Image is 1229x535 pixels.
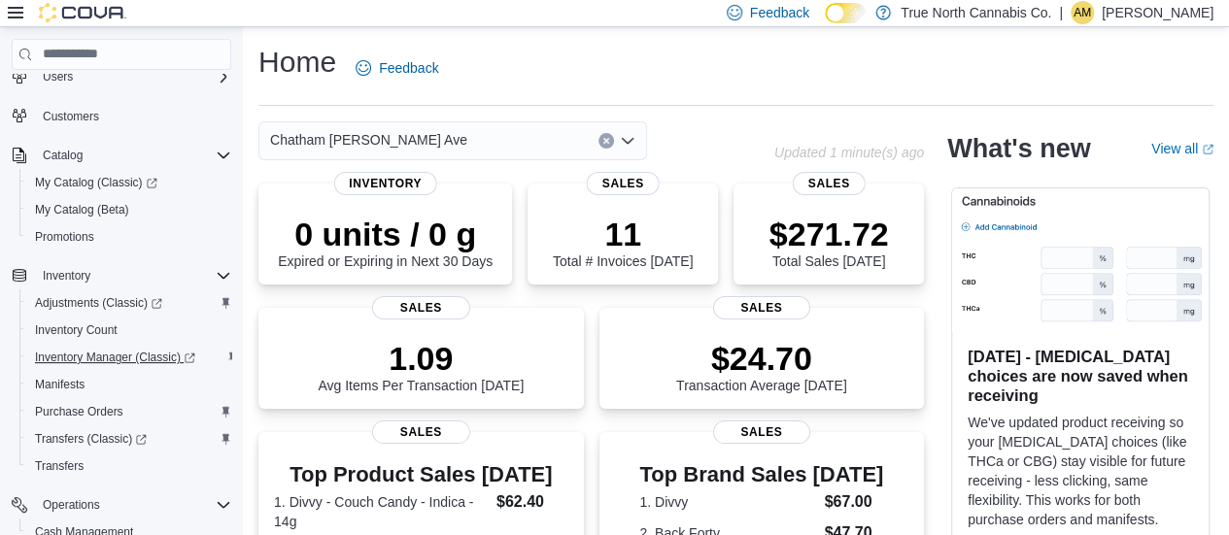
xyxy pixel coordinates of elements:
a: Feedback [348,49,446,87]
a: Inventory Manager (Classic) [27,346,203,369]
span: Transfers [35,458,84,474]
span: Customers [35,104,231,128]
span: Inventory [35,264,231,287]
button: Catalog [4,142,239,169]
span: Feedback [750,3,809,22]
span: Sales [793,172,866,195]
span: Users [35,65,231,88]
span: Inventory [333,172,437,195]
span: My Catalog (Beta) [27,198,231,221]
h2: What's new [947,133,1090,164]
p: 11 [553,215,693,253]
span: Manifests [35,377,85,392]
a: Adjustments (Classic) [27,291,170,315]
span: Catalog [35,144,231,167]
p: | [1059,1,1063,24]
button: Open list of options [620,133,635,149]
a: My Catalog (Classic) [27,171,165,194]
span: Inventory Manager (Classic) [35,350,195,365]
span: Inventory Count [35,322,118,338]
button: Users [35,65,81,88]
dt: 1. Divvy [639,492,816,512]
button: Inventory [35,264,98,287]
p: We've updated product receiving so your [MEDICAL_DATA] choices (like THCa or CBG) stay visible fo... [968,413,1193,529]
span: Feedback [379,58,438,78]
span: Purchase Orders [27,400,231,423]
span: Catalog [43,148,83,163]
div: Total Sales [DATE] [769,215,889,269]
span: My Catalog (Classic) [27,171,231,194]
dd: $67.00 [824,490,883,514]
span: AM [1074,1,1091,24]
span: Adjustments (Classic) [35,295,162,311]
button: Operations [35,493,108,517]
span: Transfers [27,454,231,478]
button: Inventory [4,262,239,289]
span: Sales [587,172,660,195]
a: Transfers (Classic) [19,425,239,452]
button: Manifests [19,371,239,398]
div: Avg Items Per Transaction [DATE] [318,339,524,393]
span: Customers [43,109,99,124]
span: Manifests [27,373,231,396]
span: Transfers (Classic) [27,427,231,451]
a: Inventory Count [27,318,125,342]
a: Promotions [27,225,102,249]
h3: [DATE] - [MEDICAL_DATA] choices are now saved when receiving [968,347,1193,405]
button: Catalog [35,144,90,167]
img: Cova [39,3,126,22]
span: Chatham [PERSON_NAME] Ave [270,128,467,151]
span: Operations [43,497,100,513]
p: True North Cannabis Co. [901,1,1051,24]
span: Inventory Manager (Classic) [27,346,231,369]
span: Operations [35,493,231,517]
a: Adjustments (Classic) [19,289,239,317]
button: My Catalog (Beta) [19,196,239,223]
span: Users [43,69,73,84]
span: My Catalog (Classic) [35,175,157,190]
p: 0 units / 0 g [278,215,493,253]
p: $271.72 [769,215,889,253]
a: Purchase Orders [27,400,131,423]
span: Sales [713,420,810,444]
span: My Catalog (Beta) [35,202,129,217]
p: 1.09 [318,339,524,378]
h3: Top Brand Sales [DATE] [639,463,883,486]
span: Inventory [43,268,90,284]
span: Adjustments (Classic) [27,291,231,315]
div: Expired or Expiring in Next 30 Days [278,215,493,269]
dt: 1. Divvy - Couch Candy - Indica - 14g [274,492,489,531]
span: Promotions [27,225,231,249]
a: My Catalog (Classic) [19,169,239,196]
input: Dark Mode [825,3,866,23]
span: Inventory Count [27,318,231,342]
div: Transaction Average [DATE] [676,339,847,393]
span: Dark Mode [825,23,826,24]
h1: Home [258,43,336,82]
a: Customers [35,105,107,128]
button: Operations [4,491,239,518]
button: Clear input [598,133,614,149]
a: Inventory Manager (Classic) [19,344,239,371]
button: Users [4,63,239,90]
button: Transfers [19,452,239,480]
p: [PERSON_NAME] [1102,1,1213,24]
button: Inventory Count [19,317,239,344]
a: Transfers (Classic) [27,427,154,451]
button: Promotions [19,223,239,251]
button: Purchase Orders [19,398,239,425]
svg: External link [1202,144,1213,155]
span: Promotions [35,229,94,245]
dd: $62.40 [496,490,568,514]
span: Transfers (Classic) [35,431,147,447]
span: Sales [713,296,810,319]
div: Aaron McConnell [1071,1,1094,24]
p: Updated 1 minute(s) ago [774,145,924,160]
span: Sales [372,420,469,444]
span: Purchase Orders [35,404,123,419]
a: Transfers [27,454,91,478]
button: Customers [4,102,239,130]
a: View allExternal link [1151,141,1213,156]
h3: Top Product Sales [DATE] [274,463,568,486]
div: Total # Invoices [DATE] [553,215,693,269]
